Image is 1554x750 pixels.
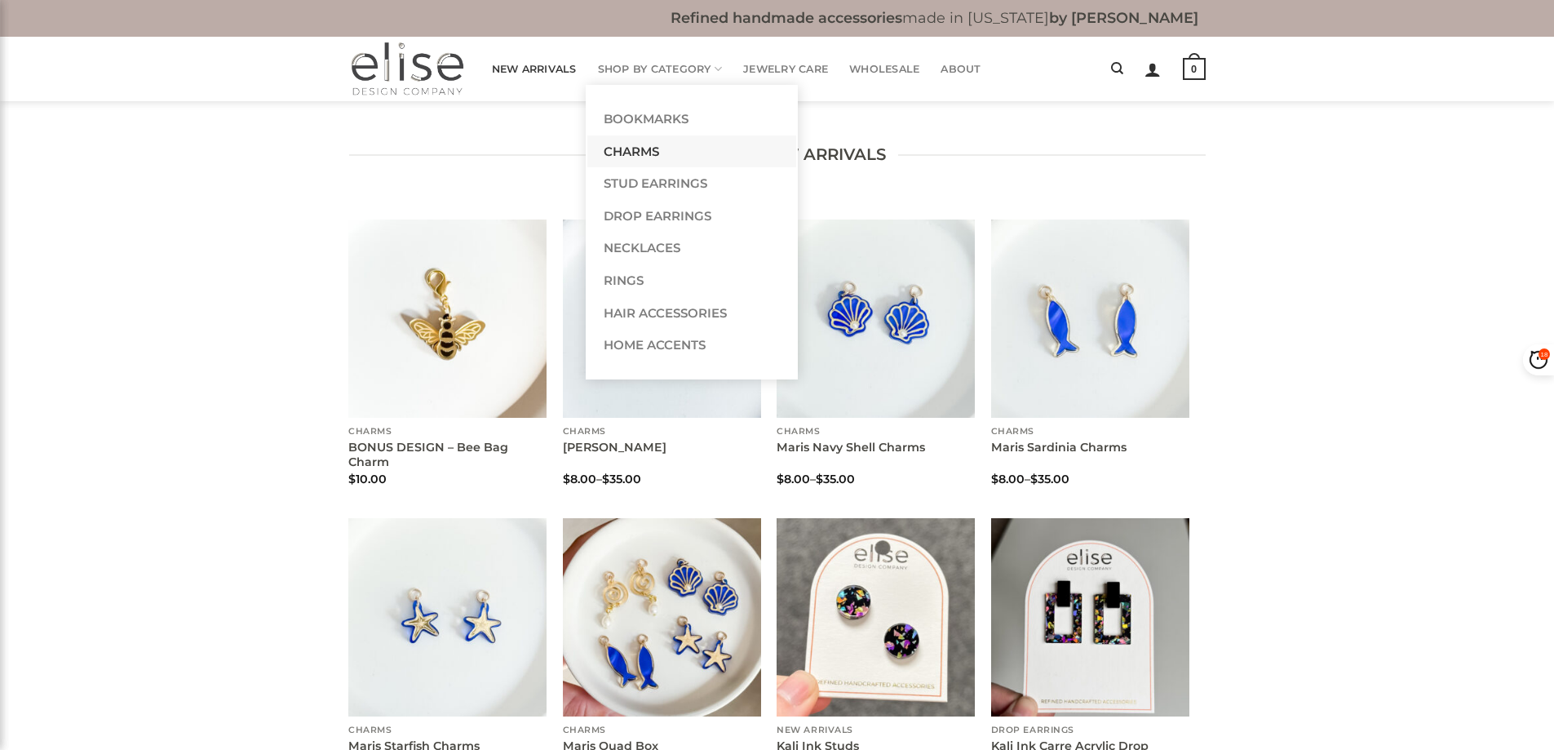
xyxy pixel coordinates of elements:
a: Maris Sardinia Charms [991,220,1189,418]
span: – [991,473,1189,485]
a: Search [1111,53,1123,84]
p: Charms [563,427,761,437]
a: New Arrivals [492,53,577,85]
a: Maris Navy Shell Charms [777,440,925,455]
a: Rings [587,264,796,297]
a: Jewelry Care [743,53,828,85]
a: Necklaces [587,232,796,264]
p: Charms [348,726,547,736]
a: Hair Accessories [587,297,796,330]
a: Wholesale [849,53,919,85]
span: – [563,473,761,485]
b: Refined handmade accessories [671,9,902,26]
bdi: 35.00 [816,472,855,486]
b: by [PERSON_NAME] [1049,9,1198,26]
a: Maris Eddy Charms [563,220,761,418]
a: Shop By Category [598,53,723,85]
a: About [941,53,981,85]
span: – [777,473,975,485]
p: Charms [348,427,547,437]
p: Drop Earrings [991,726,1189,736]
bdi: 8.00 [777,472,810,486]
span: $ [816,472,823,486]
span: $ [1030,472,1038,486]
bdi: 35.00 [1030,472,1069,486]
a: Drop Earrings [587,200,796,233]
b: made in [US_STATE] [671,9,1198,26]
span: $ [348,472,356,486]
p: New Arrivals [777,726,975,736]
img: Elise Design Company [349,37,465,101]
span: $ [777,472,784,486]
a: Home Accents [587,329,796,362]
a: Maris Starfish Charms [348,518,547,717]
p: Charms [777,427,975,437]
a: BONUS DESIGN – Bee Bag Charm [348,440,547,470]
a: Maris Navy Shell Charms [777,220,975,418]
bdi: 8.00 [991,472,1025,486]
a: BONUS DESIGN - Bee Bag Charm [348,220,547,418]
a: Charms [587,135,796,168]
a: [PERSON_NAME] [563,440,666,455]
a: Kali Ink Studs [777,518,975,717]
p: Charms [563,726,761,736]
bdi: 10.00 [348,472,387,486]
span: $ [602,472,609,486]
a: Maris Sardinia Charms [991,440,1127,455]
span: $ [563,472,570,486]
bdi: 8.00 [563,472,596,486]
a: 0 [1183,47,1206,91]
bdi: 35.00 [602,472,641,486]
strong: 0 [1183,58,1206,81]
span: $ [991,472,998,486]
a: Stud Earrings [587,167,796,200]
p: Charms [991,427,1189,437]
a: Maris Quad Box [563,518,761,717]
a: Bookmarks [587,103,796,135]
a: Kali Ink Carre Acrylic Drop Earrings [991,518,1189,717]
